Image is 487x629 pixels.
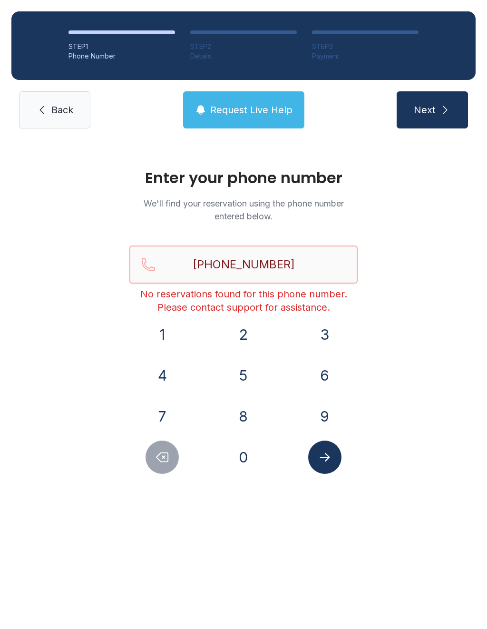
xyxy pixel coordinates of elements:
[308,359,341,392] button: 6
[308,318,341,351] button: 3
[308,441,341,474] button: Submit lookup form
[146,359,179,392] button: 4
[312,51,419,61] div: Payment
[190,51,297,61] div: Details
[129,170,358,186] h1: Enter your phone number
[129,287,358,314] div: No reservations found for this phone number. Please contact support for assistance.
[190,42,297,51] div: STEP 2
[146,441,179,474] button: Delete number
[308,400,341,433] button: 9
[227,318,260,351] button: 2
[227,400,260,433] button: 8
[227,359,260,392] button: 5
[129,246,358,284] input: Reservation phone number
[227,441,260,474] button: 0
[68,42,175,51] div: STEP 1
[312,42,419,51] div: STEP 3
[68,51,175,61] div: Phone Number
[51,103,73,117] span: Back
[210,103,292,117] span: Request Live Help
[129,197,358,223] p: We'll find your reservation using the phone number entered below.
[146,318,179,351] button: 1
[414,103,436,117] span: Next
[146,400,179,433] button: 7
